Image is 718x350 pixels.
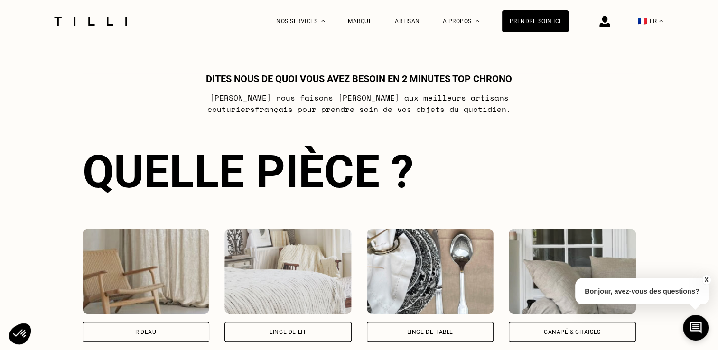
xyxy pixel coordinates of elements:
div: Quelle pièce ? [83,145,636,198]
img: Tilli retouche votre Canapé & chaises [509,229,636,314]
img: Tilli retouche votre Rideau [83,229,210,314]
span: 🇫🇷 [638,17,647,26]
div: Rideau [135,329,157,335]
a: Artisan [395,18,420,25]
img: Menu déroulant [321,20,325,22]
img: menu déroulant [659,20,663,22]
img: icône connexion [599,16,610,27]
img: Logo du service de couturière Tilli [51,17,131,26]
div: Linge de lit [270,329,306,335]
p: [PERSON_NAME] nous faisons [PERSON_NAME] aux meilleurs artisans couturiers français pour prendre ... [171,92,547,115]
div: Linge de table [407,329,453,335]
img: Menu déroulant à propos [476,20,479,22]
h1: Dites nous de quoi vous avez besoin en 2 minutes top chrono [206,73,512,84]
a: Marque [348,18,372,25]
div: Canapé & chaises [544,329,601,335]
img: Tilli retouche votre Linge de lit [224,229,352,314]
img: Tilli retouche votre Linge de table [367,229,494,314]
a: Prendre soin ici [502,10,569,32]
button: X [701,275,711,285]
p: Bonjour, avez-vous des questions? [575,278,709,304]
